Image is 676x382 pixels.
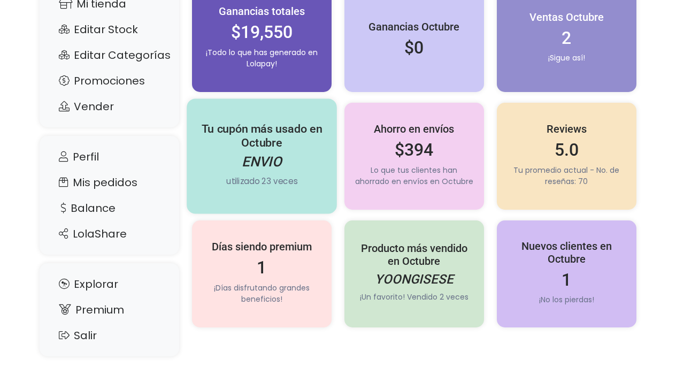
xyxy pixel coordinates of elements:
[50,300,168,320] a: Premium
[50,19,168,40] a: Editar Stock
[508,52,626,64] p: ¡Sigue así!
[50,274,168,294] a: Explorar
[50,96,168,117] a: Vender
[508,240,626,265] h5: Nuevos clientes en Octubre
[50,71,168,91] a: Promociones
[355,37,473,58] h2: $0
[508,11,626,24] h5: Ventas Octubre
[50,198,168,218] a: Balance
[508,270,626,290] h2: 1
[508,140,626,160] h2: 5.0
[198,175,326,188] p: utilizado 23 veces
[508,165,626,187] p: Tu promedio actual - No. de reseñas: 70
[355,123,473,135] h5: Ahorro en envíos
[50,45,168,65] a: Editar Categorías
[355,165,473,187] p: Lo que tus clientes han ahorrado en envíos en Octubre
[50,224,168,244] a: LolaShare
[203,240,321,253] h5: Días siendo premium
[203,282,321,305] p: ¡Días disfrutando grandes beneficios!
[355,272,473,287] h4: YOONGISESE
[508,294,626,305] p: ¡No los pierdas!
[50,172,168,193] a: Mis pedidos
[198,154,326,171] h4: ENVIO
[203,257,321,278] h2: 1
[355,292,473,303] p: ¡Un favorito! Vendido 2 veces
[50,147,168,167] a: Perfil
[508,28,626,48] h2: 2
[203,47,321,70] p: ¡Todo lo que has generado en Lolapay!
[203,22,321,42] h2: $19,550
[50,325,168,346] a: Salir
[355,242,473,268] h5: Producto más vendido en Octubre
[198,122,326,150] h5: Tu cupón más usado en Octubre
[203,5,321,18] h5: Ganancias totales
[355,20,473,33] h5: Ganancias Octubre
[508,123,626,135] h5: Reviews
[355,140,473,160] h2: $394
